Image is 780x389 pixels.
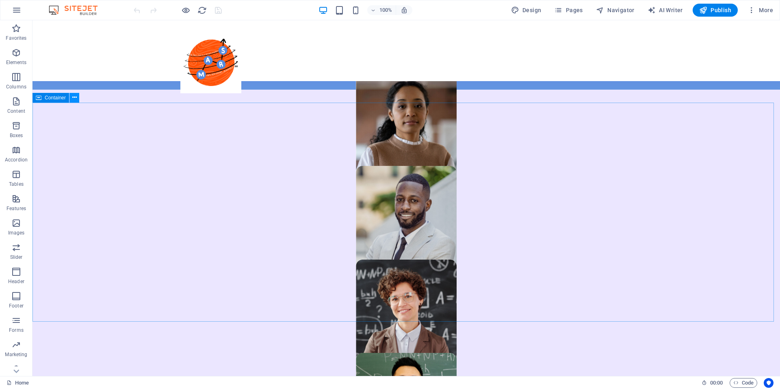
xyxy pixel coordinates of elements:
[181,5,191,15] button: Click here to leave preview mode and continue editing
[710,378,723,388] span: 00 00
[744,4,776,17] button: More
[47,5,108,15] img: Editor Logo
[8,230,25,236] p: Images
[764,378,773,388] button: Usercentrics
[511,6,542,14] span: Design
[693,4,738,17] button: Publish
[401,6,408,14] i: On resize automatically adjust zoom level to fit chosen device.
[6,205,26,212] p: Features
[9,181,24,187] p: Tables
[730,378,757,388] button: Code
[648,6,683,14] span: AI Writer
[508,4,545,17] div: Design (Ctrl+Alt+Y)
[9,327,24,333] p: Forms
[699,6,731,14] span: Publish
[8,278,24,285] p: Header
[9,303,24,309] p: Footer
[702,378,723,388] h6: Session time
[644,4,686,17] button: AI Writer
[10,254,23,260] p: Slider
[10,132,23,139] p: Boxes
[379,5,392,15] h6: 100%
[747,6,773,14] span: More
[551,4,586,17] button: Pages
[5,157,28,163] p: Accordion
[554,6,583,14] span: Pages
[716,380,717,386] span: :
[367,5,396,15] button: 100%
[45,95,66,100] span: Container
[733,378,754,388] span: Code
[197,5,207,15] button: reload
[6,59,27,66] p: Elements
[596,6,635,14] span: Navigator
[7,108,25,114] p: Content
[5,351,27,358] p: Marketing
[508,4,545,17] button: Design
[6,378,29,388] a: Click to cancel selection. Double-click to open Pages
[6,84,26,90] p: Columns
[197,6,207,15] i: Reload page
[593,4,638,17] button: Navigator
[6,35,26,41] p: Favorites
